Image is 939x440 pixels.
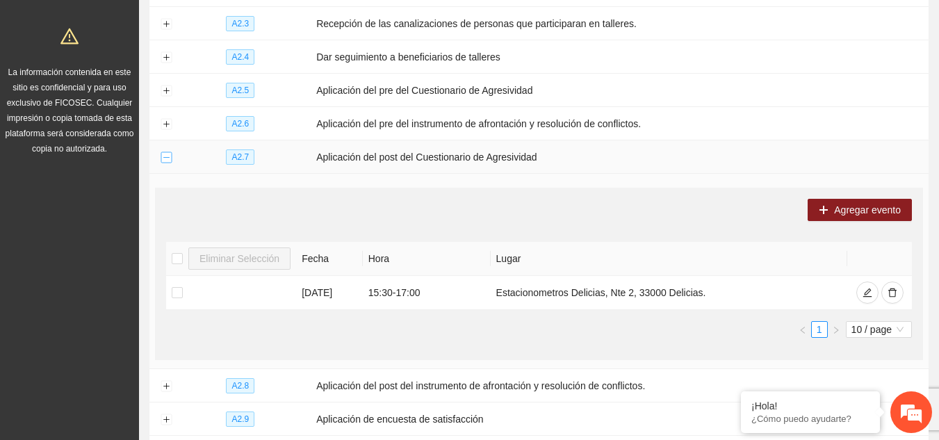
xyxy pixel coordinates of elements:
li: 1 [811,321,828,338]
span: left [799,326,807,334]
td: Aplicación del post del Cuestionario de Agresividad [311,140,929,174]
button: Collapse row [161,152,172,163]
span: A2.6 [226,116,254,131]
span: Agregar evento [834,202,901,218]
td: Dar seguimiento a beneficiarios de talleres [311,40,929,74]
td: Estacionometros Delicias, Nte 2, 33000 Delicias. [491,276,848,310]
span: Estamos en línea. [81,142,192,282]
td: Aplicación de encuesta de satisfacción [311,402,929,436]
a: 1 [812,322,827,337]
li: Next Page [828,321,844,338]
span: La información contenida en este sitio es confidencial y para uso exclusivo de FICOSEC. Cualquier... [6,67,134,154]
button: plusAgregar evento [808,199,912,221]
span: A2.8 [226,378,254,393]
button: Expand row [161,52,172,63]
div: Page Size [846,321,912,338]
td: [DATE] [296,276,363,310]
button: Expand row [161,85,172,97]
span: right [832,326,840,334]
button: Expand row [161,381,172,392]
th: Lugar [491,242,848,276]
button: edit [856,282,879,304]
td: Aplicación del pre del instrumento de afrontación y resolución de conflictos. [311,107,929,140]
span: A2.7 [226,149,254,165]
td: 15:30 - 17:00 [363,276,491,310]
textarea: Escriba su mensaje y pulse “Intro” [7,293,265,341]
button: Expand row [161,19,172,30]
button: left [794,321,811,338]
span: warning [60,27,79,45]
span: delete [888,288,897,299]
p: ¿Cómo puedo ayudarte? [751,414,869,424]
td: Aplicación del post del instrumento de afrontación y resolución de conflictos. [311,369,929,402]
div: Chatee con nosotros ahora [72,71,234,89]
span: plus [819,205,828,216]
span: 10 / page [851,322,906,337]
li: Previous Page [794,321,811,338]
div: Minimizar ventana de chat en vivo [228,7,261,40]
td: Aplicación del pre del Cuestionario de Agresividad [311,74,929,107]
div: ¡Hola! [751,400,869,412]
th: Fecha [296,242,363,276]
span: A2.9 [226,412,254,427]
button: right [828,321,844,338]
td: Recepción de las canalizaciones de personas que participaran en talleres. [311,7,929,40]
span: A2.4 [226,49,254,65]
span: edit [863,288,872,299]
button: Expand row [161,119,172,130]
button: delete [881,282,904,304]
button: Expand row [161,414,172,425]
button: Eliminar Selección [188,247,291,270]
th: Hora [363,242,491,276]
span: A2.3 [226,16,254,31]
span: A2.5 [226,83,254,98]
